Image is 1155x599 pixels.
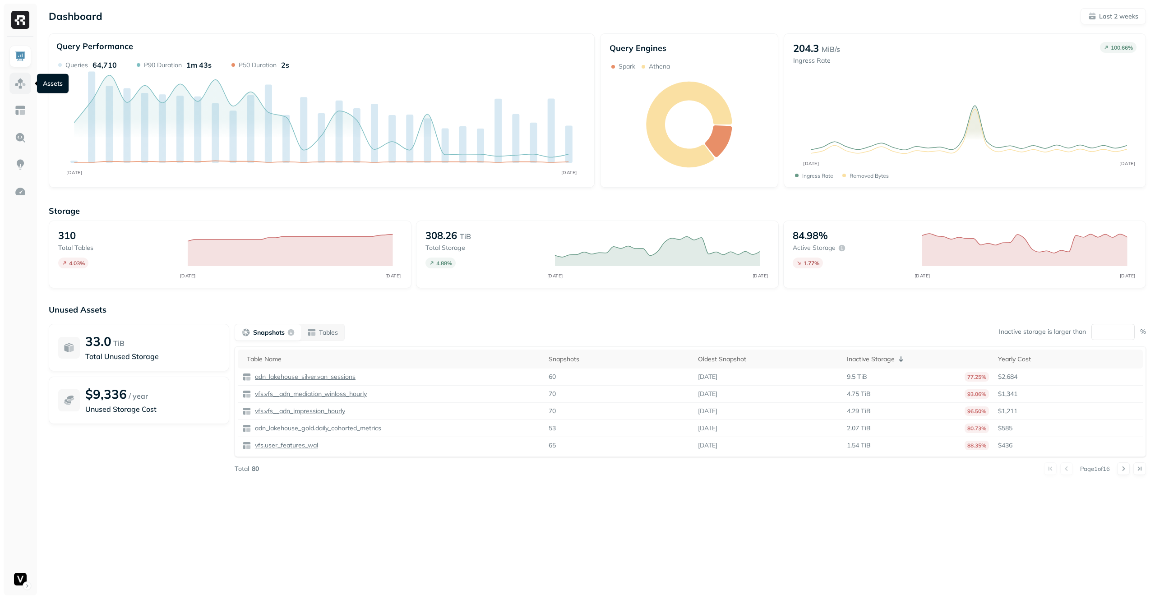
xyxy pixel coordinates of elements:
[822,44,840,55] p: MiB/s
[85,333,111,349] p: 33.0
[460,231,471,242] p: TiB
[186,60,212,69] p: 1m 43s
[129,391,148,401] p: / year
[49,304,1146,315] p: Unused Assets
[850,172,889,179] p: Removed bytes
[1081,8,1146,24] button: Last 2 weeks
[66,170,82,175] tspan: [DATE]
[436,260,452,267] p: 4.88 %
[58,229,76,242] p: 310
[698,373,717,381] p: [DATE]
[14,105,26,116] img: Asset Explorer
[14,186,26,198] img: Optimization
[247,355,540,364] div: Table Name
[698,355,838,364] div: Oldest Snapshot
[804,260,819,267] p: 1.77 %
[698,390,717,398] p: [DATE]
[965,372,989,382] p: 77.25%
[92,60,117,69] p: 64,710
[752,273,768,279] tspan: [DATE]
[235,465,249,473] p: Total
[242,407,251,416] img: table
[85,404,220,415] p: Unused Storage Cost
[549,407,556,415] p: 70
[242,373,251,382] img: table
[998,355,1138,364] div: Yearly Cost
[37,74,69,93] div: Assets
[793,229,828,242] p: 84.98%
[253,328,285,337] p: Snapshots
[242,424,251,433] img: table
[253,424,381,433] p: adn_lakehouse_gold.daily_cohorted_metrics
[698,424,717,433] p: [DATE]
[56,41,133,51] p: Query Performance
[802,172,833,179] p: Ingress Rate
[253,441,318,450] p: vfs.user_features_wal
[965,441,989,450] p: 88.35%
[561,170,577,175] tspan: [DATE]
[998,441,1138,450] p: $436
[698,407,717,415] p: [DATE]
[547,273,563,279] tspan: [DATE]
[698,441,717,450] p: [DATE]
[251,424,381,433] a: adn_lakehouse_gold.daily_cohorted_metrics
[14,51,26,62] img: Dashboard
[914,273,930,279] tspan: [DATE]
[965,406,989,416] p: 96.50%
[11,11,29,29] img: Ryft
[180,273,195,279] tspan: [DATE]
[239,61,277,69] p: P50 Duration
[425,244,546,252] p: Total storage
[425,229,457,242] p: 308.26
[998,390,1138,398] p: $1,341
[251,373,356,381] a: adn_lakehouse_silver.van_sessions
[847,407,871,415] p: 4.29 TiB
[999,327,1086,336] p: Inactive storage is larger than
[253,407,345,415] p: vfs.vfs__adn_impression_hourly
[549,424,556,433] p: 53
[793,42,819,55] p: 204.3
[242,390,251,399] img: table
[65,61,88,69] p: Queries
[847,441,871,450] p: 1.54 TiB
[549,441,556,450] p: 65
[14,78,26,89] img: Assets
[847,355,895,364] p: Inactive Storage
[253,373,356,381] p: adn_lakehouse_silver.van_sessions
[85,386,127,402] p: $9,336
[251,407,345,415] a: vfs.vfs__adn_impression_hourly
[1111,44,1133,51] p: 100.66 %
[1140,327,1146,336] p: %
[281,60,289,69] p: 2s
[847,390,871,398] p: 4.75 TiB
[85,351,220,362] p: Total Unused Storage
[998,424,1138,433] p: $585
[965,389,989,399] p: 93.06%
[14,573,27,585] img: Voodoo
[610,43,769,53] p: Query Engines
[242,441,251,450] img: table
[58,244,179,252] p: Total tables
[252,465,259,473] p: 80
[319,328,338,337] p: Tables
[1119,273,1135,279] tspan: [DATE]
[49,10,102,23] p: Dashboard
[649,62,670,71] p: Athena
[1080,465,1110,473] p: Page 1 of 16
[998,373,1138,381] p: $2,684
[385,273,401,279] tspan: [DATE]
[793,56,840,65] p: Ingress Rate
[251,441,318,450] a: vfs.user_features_wal
[113,338,125,349] p: TiB
[847,424,871,433] p: 2.07 TiB
[144,61,182,69] p: P90 Duration
[1099,12,1138,21] p: Last 2 weeks
[965,424,989,433] p: 80.73%
[619,62,635,71] p: Spark
[253,390,367,398] p: vfs.vfs__adn_mediation_winloss_hourly
[549,390,556,398] p: 70
[998,407,1138,415] p: $1,211
[69,260,85,267] p: 4.03 %
[14,132,26,143] img: Query Explorer
[793,244,836,252] p: Active storage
